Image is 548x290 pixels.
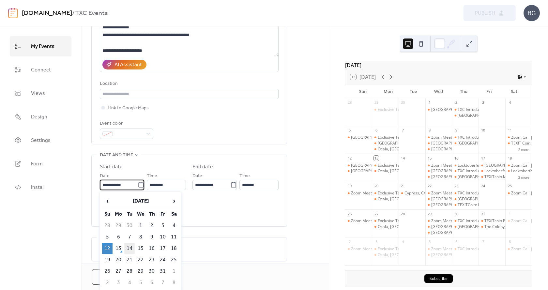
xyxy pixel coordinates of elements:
div: 17 [480,156,485,160]
div: Zoom Call | The Breakfast Club Coffee & Crypto - Texitcoin Overview [505,191,532,196]
div: 8 [507,239,512,244]
div: TXC Introduction and Update! [458,246,511,252]
div: Ocala, FL- TEXITcoin Monday Meet-up & Dinner on Us! [372,224,399,230]
span: Date [100,172,110,180]
div: 1 [427,100,432,105]
div: TXC Introduction and Update! [452,218,479,224]
button: 2 more [516,146,532,152]
div: TEXITCoin: Informational Meeting & Complimentary Dinner at Tyler, TX [452,202,479,208]
div: Ocala, [GEOGRAPHIC_DATA]- TEXITcoin [DATE] Meet-up & Dinner on Us! [378,146,509,152]
a: Settings [10,130,71,150]
div: Exclusive Texit Coin Zoom ALL Miners & Guests Welcome! [372,135,399,140]
div: Zoom Meeting - How To Profit From Crypto Mining [431,246,522,252]
div: [GEOGRAPHIC_DATA], [GEOGRAPHIC_DATA] - TexitCoin Meeting @ [GEOGRAPHIC_DATA] [351,135,513,140]
div: Ocala, FL- TEXITcoin Monday Meet-up & Dinner on Us! [372,252,399,258]
div: Locktoberfest '3 - 5th Anniversary Celebration! [452,163,479,168]
a: Views [10,83,71,103]
b: TXC Events [75,7,108,20]
div: 19 [347,184,352,189]
div: Zoom Meeting - Texit Miner Quick Start [351,191,422,196]
div: Mansfield, TX- TXC Informational Meeting [425,168,452,174]
div: 3 [480,100,485,105]
div: 29 [374,100,379,105]
td: 30 [124,220,135,231]
div: Zoom Meeting - How To Profit From Crypto Mining [425,218,452,224]
div: Exclusive Texit Coin Zoom ALL Miners & Guests Welcome! [372,218,399,224]
div: Orlando, FL - TEXITcoin Team Meet-up [452,141,479,146]
div: 27 [374,211,379,216]
div: TXC Introduction and Update! [452,168,479,174]
td: 27 [113,266,124,277]
div: Mansfield, TX- TXC Informational Meeting [425,224,452,230]
div: 20 [374,184,379,189]
div: Ocala, FL- TEXITcoin Monday Meet-up & Dinner on Us! [372,168,399,174]
div: 2 [347,239,352,244]
div: TEXIT Coin: To Infinity & Beyond: Basics Training [505,141,532,146]
span: Connect [31,65,51,75]
b: / [72,7,75,20]
td: 19 [102,254,113,265]
div: 18 [507,156,512,160]
th: Th [146,209,157,220]
a: Cancel [92,269,135,285]
th: We [135,209,146,220]
div: TXC Introduction and Update! [452,107,479,113]
div: 4 [401,239,405,244]
td: 29 [113,220,124,231]
td: 18 [169,243,179,254]
div: 2 [454,100,459,105]
div: TXC Introduction and Update! [452,246,479,252]
div: Start date [100,163,123,171]
div: Zoom Call | The Breakfast Club Coffee & Crypto - Texitcoin Overview [505,246,532,252]
div: Zoom Meeting - Texit Miner Quick Start [345,246,372,252]
td: 28 [124,266,135,277]
div: Locktoberfest '3 - 5th Anniversary Celebration! [458,163,542,168]
div: 16 [454,156,459,160]
td: 8 [135,232,146,242]
div: Sun [350,85,375,98]
td: 3 [158,220,168,231]
td: 15 [135,243,146,254]
div: Zoom Meeting - How To Profit From Crypto Mining [431,135,522,140]
div: TEXITcoin Presents: Trick or TXC - A Blockchain Halloween Bash [479,218,505,224]
div: Ocala, [GEOGRAPHIC_DATA]- TEXITcoin [DATE] Meet-up & Dinner on Us! [378,196,509,202]
div: Zoom Meeting - Texit Miner Quick Start [351,218,422,224]
div: AI Assistant [114,61,142,69]
div: Zoom Meeting - How To Profit From Crypto Mining [431,191,522,196]
div: 28 [401,211,405,216]
div: Ocala, [GEOGRAPHIC_DATA]- TEXITcoin [DATE] Meet-up & Dinner on Us! [378,252,509,258]
div: Orlando, FL - TEXITcoin Team Meet-up [452,113,479,118]
div: Tue [401,85,426,98]
td: 21 [124,254,135,265]
td: 17 [158,243,168,254]
div: Orlando, FL - TexitCoin Team Meetup at Orlando Ice Den [425,146,452,152]
td: 4 [169,220,179,231]
button: AI Assistant [102,60,146,69]
td: 22 [135,254,146,265]
td: 12 [102,243,113,254]
span: Install [31,182,44,193]
div: Hurst, TX - Texit Coin Meet up Informational Dinner [345,163,372,168]
div: Zoom Meeting - How To Profit From Crypto Mining [425,163,452,168]
div: 6 [374,128,379,133]
div: Orlando, FL - TEXITcoin Team Meet-up [452,196,479,202]
div: Zoom Meeting - How To Profit From Crypto Mining [425,135,452,140]
td: 7 [158,277,168,288]
div: Zoom Call | The Breakfast Club Coffee & Crypto - Texitcoin Overview [505,163,532,168]
div: BG [524,5,540,21]
div: Wed [426,85,451,98]
td: 9 [146,232,157,242]
div: Waxahachie, TX - TexitCoin Meeting @ Fish City Grill [345,135,372,140]
div: [GEOGRAPHIC_DATA], [GEOGRAPHIC_DATA] - Texit Coin Meet up Informational Dinner [351,163,508,168]
div: Ocala, [GEOGRAPHIC_DATA]- TEXITcoin [DATE] Meet-up & Dinner on Us! [378,168,509,174]
th: Su [102,209,113,220]
div: Fri [476,85,501,98]
span: › [169,194,179,207]
div: Orlando, FL - TEXITcoin Team Meet-up [452,174,479,180]
div: TXC Introduction and Update! [458,135,511,140]
th: Mo [113,209,124,220]
span: Form [31,159,43,169]
div: Locktoberfest '3 - 5th Anniversary Celebration! [479,168,505,174]
div: Ocala, FL- TEXITcoin Monday Meet-up & Dinner on Us! [372,196,399,202]
div: Zoom Call | The Breakfast Club Coffee & Crypto - Texitcoin Overview [505,135,532,140]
